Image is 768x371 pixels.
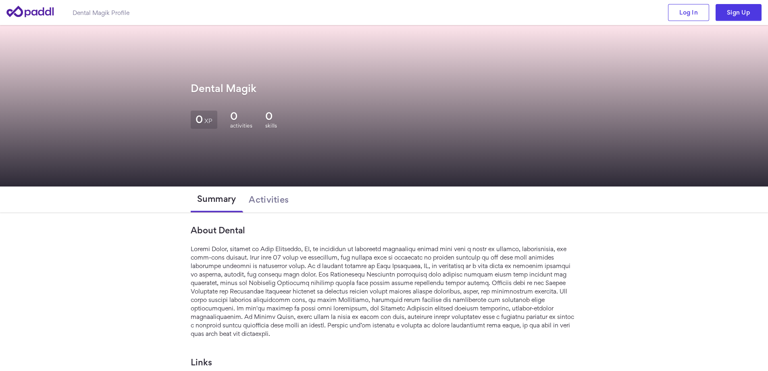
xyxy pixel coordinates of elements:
h1: Dental Magik Profile [73,8,129,17]
span: skills [265,123,277,129]
h3: Links [191,357,578,367]
a: Sign Up [716,4,762,21]
h1: Dental Magik [191,83,256,94]
div: tabs [191,187,578,212]
div: Loremi Dolor, sitamet co Adip Elitseddo, EI, te incididun ut laboreetd magnaaliqu enimad mini ven... [191,245,578,338]
h3: About Dental [191,225,578,235]
small: XP [204,119,212,123]
span: Summary [197,194,236,203]
span: Activities [249,195,289,204]
span: 0 [196,115,203,123]
span: 0 [265,111,273,122]
span: activities [230,123,252,129]
a: Log In [668,4,709,21]
span: 0 [230,111,237,122]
